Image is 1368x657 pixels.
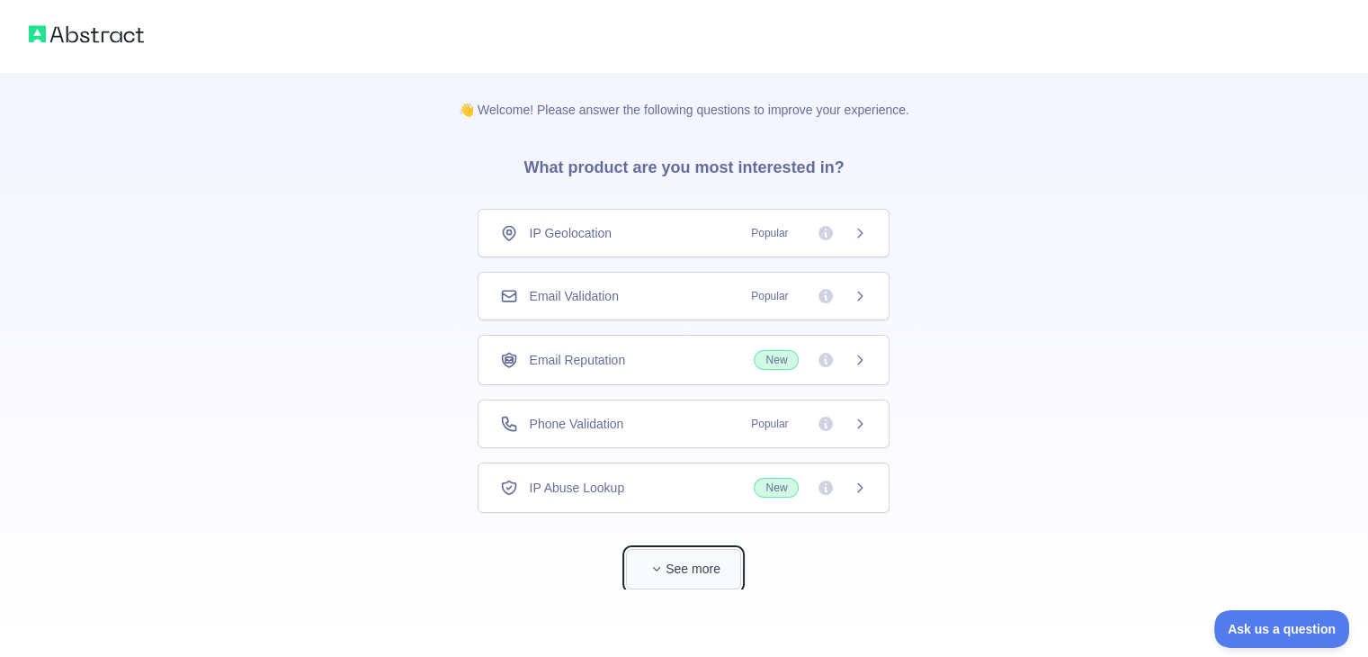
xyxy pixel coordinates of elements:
[740,224,799,242] span: Popular
[29,22,144,47] img: Abstract logo
[754,350,799,370] span: New
[529,224,612,242] span: IP Geolocation
[495,119,872,209] h3: What product are you most interested in?
[529,479,624,497] span: IP Abuse Lookup
[430,72,938,119] p: 👋 Welcome! Please answer the following questions to improve your experience.
[529,351,625,369] span: Email Reputation
[529,287,618,305] span: Email Validation
[529,415,623,433] span: Phone Validation
[754,478,799,498] span: New
[1214,610,1350,648] iframe: Toggle Customer Support
[740,287,799,305] span: Popular
[740,415,799,433] span: Popular
[626,549,741,589] button: See more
